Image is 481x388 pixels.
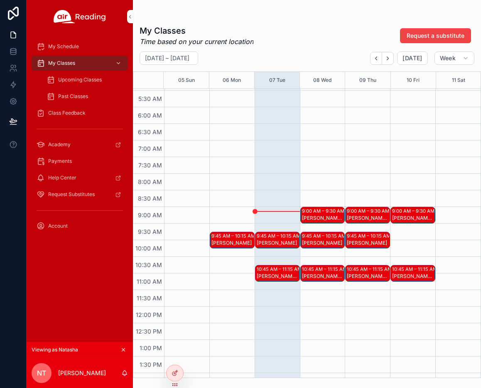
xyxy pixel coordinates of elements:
a: My Schedule [32,39,128,54]
em: Time based on your current location [140,37,253,47]
span: Request Substitutes [48,191,95,198]
div: 9:45 AM – 10:15 AM [257,233,302,239]
span: 12:30 PM [134,328,164,335]
span: Upcoming Classes [58,76,102,83]
div: scrollable content [27,33,133,244]
div: 9:45 AM – 10:15 AM[PERSON_NAME] [255,232,299,248]
img: App logo [54,10,106,23]
span: Class Feedback [48,110,86,116]
div: [PERSON_NAME] [347,240,389,246]
span: Week [440,54,456,62]
button: 10 Fri [407,72,420,88]
div: 9:00 AM – 9:30 AM[PERSON_NAME], [PERSON_NAME] [346,207,390,223]
div: 9:00 AM – 9:30 AM [302,208,346,214]
div: 9:45 AM – 10:15 AM[PERSON_NAME] [301,232,345,248]
div: 9:45 AM – 10:15 AM [347,233,393,239]
div: 10:45 AM – 11:15 AM[PERSON_NAME] P, [PERSON_NAME] S [391,265,435,281]
button: Request a substitute [400,28,471,43]
div: [PERSON_NAME] P, [PERSON_NAME] S [302,273,344,280]
span: Account [48,223,68,229]
span: 1:30 PM [137,361,164,368]
div: 10:45 AM – 11:15 AM [347,266,394,273]
div: 10:45 AM – 11:15 AM [257,266,304,273]
button: 05 Sun [178,72,195,88]
button: Back [370,52,382,65]
a: Payments [32,154,128,169]
span: 12:00 PM [134,311,164,318]
div: 10:45 AM – 11:15 AM[PERSON_NAME] P, [PERSON_NAME] S [255,265,299,281]
div: 10:45 AM – 11:15 AM[PERSON_NAME] P, [PERSON_NAME] S [301,265,345,281]
span: 11:00 AM [135,278,164,285]
a: Help Center [32,170,128,185]
h1: My Classes [140,25,253,37]
span: 7:30 AM [136,162,164,169]
div: [PERSON_NAME] [211,240,254,246]
a: Past Classes [42,89,128,104]
span: My Schedule [48,43,79,50]
div: 9:00 AM – 9:30 AM[PERSON_NAME], [PERSON_NAME] [301,207,345,223]
a: Request Substitutes [32,187,128,202]
button: 09 Thu [359,72,376,88]
div: 9:00 AM – 9:30 AM[PERSON_NAME], [PERSON_NAME] [391,207,435,223]
div: [PERSON_NAME], [PERSON_NAME] [347,215,389,221]
span: Past Classes [58,93,88,100]
div: 9:45 AM – 10:15 AM[PERSON_NAME] [346,232,390,248]
span: My Classes [48,60,75,66]
h2: [DATE] – [DATE] [145,54,189,62]
a: Account [32,219,128,233]
div: [PERSON_NAME] P, [PERSON_NAME] S [392,273,434,280]
span: NT [37,368,46,378]
span: [DATE] [402,54,422,62]
div: 9:45 AM – 10:15 AM[PERSON_NAME] [210,232,254,248]
div: 9:45 AM – 10:15 AM [211,233,257,239]
span: Viewing as Natasha [32,346,78,353]
span: Academy [48,141,71,148]
span: 8:30 AM [136,195,164,202]
button: [DATE] [397,52,427,65]
div: [PERSON_NAME], [PERSON_NAME] [392,215,434,221]
div: [PERSON_NAME] P, [PERSON_NAME] S [257,273,299,280]
span: 6:30 AM [136,128,164,135]
span: 9:30 AM [136,228,164,235]
span: 8:00 AM [136,178,164,185]
span: 6:00 AM [136,112,164,119]
span: 5:30 AM [136,95,164,102]
span: Payments [48,158,72,165]
a: Class Feedback [32,106,128,120]
div: 10:45 AM – 11:15 AM [392,266,439,273]
button: 11 Sat [452,72,465,88]
span: Help Center [48,174,76,181]
div: 10:45 AM – 11:15 AM[PERSON_NAME] P, [PERSON_NAME] S [346,265,390,281]
span: Request a substitute [407,32,464,40]
button: Next [382,52,394,65]
span: 11:30 AM [135,295,164,302]
div: 10:45 AM – 11:15 AM [302,266,349,273]
p: [PERSON_NAME] [58,369,106,377]
div: 9:45 AM – 10:15 AM [302,233,348,239]
a: Academy [32,137,128,152]
span: 10:00 AM [133,245,164,252]
button: 08 Wed [313,72,331,88]
span: 7:00 AM [136,145,164,152]
div: [PERSON_NAME], [PERSON_NAME] [302,215,344,221]
div: [PERSON_NAME] [257,240,299,246]
a: Upcoming Classes [42,72,128,87]
span: 9:00 AM [136,211,164,219]
div: [PERSON_NAME] P, [PERSON_NAME] S [347,273,389,280]
span: 2:00 PM [136,378,164,385]
div: [PERSON_NAME] [302,240,344,246]
a: My Classes [32,56,128,71]
div: 9:00 AM – 9:30 AM [392,208,437,214]
div: 9:00 AM – 9:30 AM [347,208,391,214]
button: Week [434,52,474,65]
button: 07 Tue [269,72,285,88]
span: 1:00 PM [137,344,164,351]
button: 06 Mon [223,72,241,88]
